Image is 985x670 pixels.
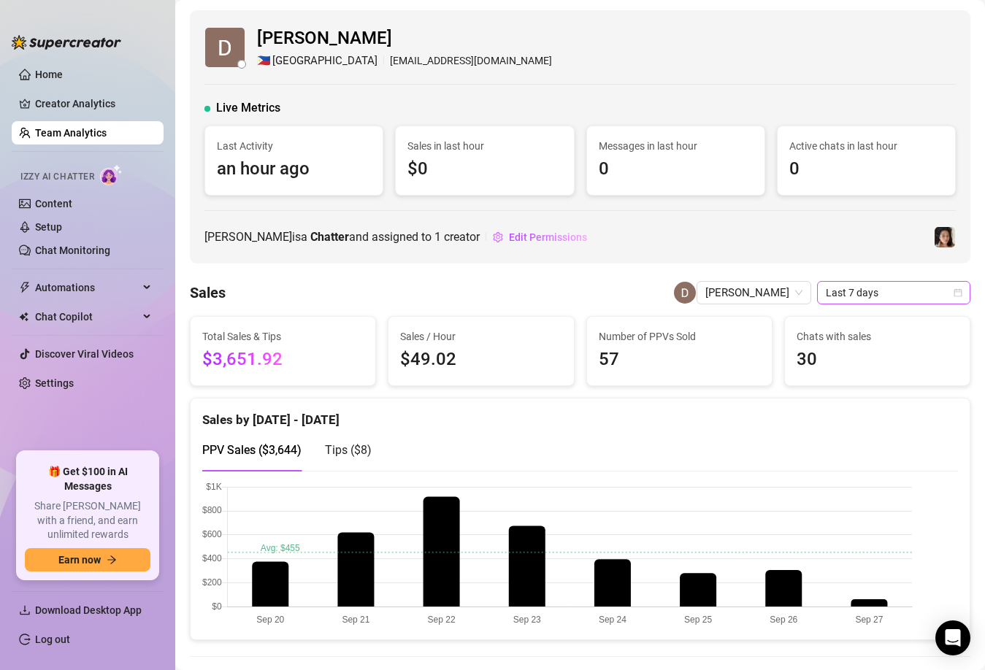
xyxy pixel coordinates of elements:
[797,346,958,374] span: 30
[202,443,302,457] span: PPV Sales ( $3,644 )
[19,312,28,322] img: Chat Copilot
[599,155,753,183] span: 0
[310,230,349,244] b: Chatter
[599,138,753,154] span: Messages in last hour
[400,328,562,344] span: Sales / Hour
[705,282,802,304] span: Daniel saye
[217,138,371,154] span: Last Activity
[599,346,760,374] span: 57
[935,227,955,247] img: Luna
[493,232,503,242] span: setting
[25,465,150,493] span: 🎁 Get $100 in AI Messages
[35,127,107,139] a: Team Analytics
[58,554,101,566] span: Earn now
[202,398,958,430] div: Sales by [DATE] - [DATE]
[35,221,62,233] a: Setup
[35,604,142,616] span: Download Desktop App
[789,138,943,154] span: Active chats in last hour
[35,348,134,360] a: Discover Viral Videos
[35,69,63,80] a: Home
[190,282,226,303] h4: Sales
[25,499,150,542] span: Share [PERSON_NAME] with a friend, and earn unlimited rewards
[826,282,962,304] span: Last 7 days
[20,170,94,184] span: Izzy AI Chatter
[19,604,31,616] span: download
[954,288,962,297] span: calendar
[509,231,587,243] span: Edit Permissions
[434,230,441,244] span: 1
[599,328,760,344] span: Number of PPVs Sold
[407,155,562,183] span: $0
[202,346,364,374] span: $3,651.92
[35,305,139,328] span: Chat Copilot
[107,555,117,565] span: arrow-right
[35,276,139,299] span: Automations
[202,328,364,344] span: Total Sales & Tips
[19,282,31,293] span: thunderbolt
[257,53,271,70] span: 🇵🇭
[935,620,970,655] div: Open Intercom Messenger
[217,155,371,183] span: an hour ago
[35,92,152,115] a: Creator Analytics
[205,28,245,67] img: Daniel saye
[674,282,696,304] img: Daniel saye
[25,548,150,571] button: Earn nowarrow-right
[100,164,123,185] img: AI Chatter
[407,138,562,154] span: Sales in last hour
[204,228,480,246] span: [PERSON_NAME] is a and assigned to creator
[35,377,74,389] a: Settings
[257,25,552,53] span: [PERSON_NAME]
[35,198,72,209] a: Content
[400,346,562,374] span: $49.02
[35,634,70,645] a: Log out
[325,443,372,457] span: Tips ( $8 )
[12,35,121,50] img: logo-BBDzfeDw.svg
[35,244,110,256] a: Chat Monitoring
[789,155,943,183] span: 0
[257,53,552,70] div: [EMAIL_ADDRESS][DOMAIN_NAME]
[272,53,377,70] span: [GEOGRAPHIC_DATA]
[216,99,280,117] span: Live Metrics
[797,328,958,344] span: Chats with sales
[492,226,588,249] button: Edit Permissions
